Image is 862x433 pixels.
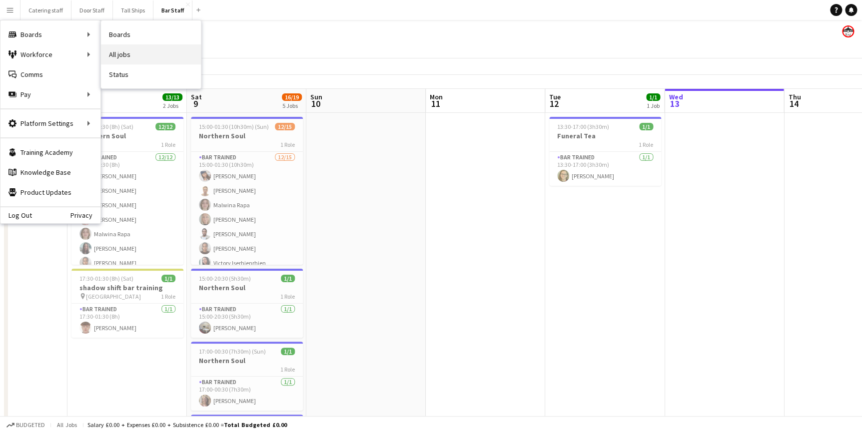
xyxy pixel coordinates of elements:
app-job-card: 15:00-20:30 (5h30m)1/1Northern Soul1 RoleBar trained1/115:00-20:30 (5h30m)[PERSON_NAME] [191,269,303,338]
span: 10 [309,98,322,109]
span: 12/12 [155,123,175,130]
app-job-card: 17:30-01:30 (8h) (Sat)1/1shadow shift bar training [GEOGRAPHIC_DATA]1 RoleBar trained1/117:30-01:... [71,269,183,338]
span: 1 Role [280,141,295,148]
span: 15:00-01:30 (10h30m) (Sun) [199,123,269,130]
button: Catering staff [20,0,71,20]
button: Door Staff [71,0,113,20]
span: Tue [549,92,561,101]
span: 1/1 [639,123,653,130]
span: Thu [788,92,801,101]
span: 1/1 [161,275,175,282]
div: Boards [0,24,100,44]
a: Privacy [70,211,100,219]
button: Budgeted [5,420,46,431]
span: 1 Role [161,141,175,148]
div: 1 Job [647,102,660,109]
span: All jobs [55,421,79,429]
span: 17:30-01:30 (8h) (Sat) [79,123,133,130]
h3: shadow shift bar training [71,283,183,292]
h3: Northern Soul [191,283,303,292]
div: Platform Settings [0,113,100,133]
span: Total Budgeted £0.00 [224,421,287,429]
app-card-role: Bar trained1/117:30-01:30 (8h)[PERSON_NAME] [71,304,183,338]
app-job-card: 17:00-00:30 (7h30m) (Sun)1/1Northern Soul1 RoleBar trained1/117:00-00:30 (7h30m)[PERSON_NAME] [191,342,303,411]
span: Wed [669,92,683,101]
a: Log Out [0,211,32,219]
span: 1 Role [280,293,295,300]
span: 12/15 [275,123,295,130]
a: All jobs [101,44,201,64]
span: 13/13 [162,93,182,101]
a: Knowledge Base [0,162,100,182]
span: 14 [787,98,801,109]
button: Bar Staff [153,0,192,20]
span: Budgeted [16,422,45,429]
a: Boards [101,24,201,44]
span: 13 [667,98,683,109]
span: 1 Role [280,366,295,373]
span: 9 [189,98,202,109]
app-job-card: 13:30-17:00 (3h30m)1/1Funeral Tea1 RoleBar trained1/113:30-17:00 (3h30m)[PERSON_NAME] [549,117,661,186]
span: 17:00-00:30 (7h30m) (Sun) [199,348,266,355]
app-card-role: Bar trained12/1217:30-01:30 (8h)[PERSON_NAME][PERSON_NAME][PERSON_NAME][PERSON_NAME]Malwina Rapa[... [71,152,183,348]
span: 13:30-17:00 (3h30m) [557,123,609,130]
app-job-card: 17:30-01:30 (8h) (Sat)12/12Northern Soul1 RoleBar trained12/1217:30-01:30 (8h)[PERSON_NAME][PERSO... [71,117,183,265]
a: Comms [0,64,100,84]
span: 15:00-20:30 (5h30m) [199,275,251,282]
button: Tall Ships [113,0,153,20]
h3: Northern Soul [191,131,303,140]
app-job-card: 15:00-01:30 (10h30m) (Sun)12/15Northern Soul1 RoleBar trained12/1515:00-01:30 (10h30m)[PERSON_NAM... [191,117,303,265]
span: 1 Role [639,141,653,148]
span: 16/19 [282,93,302,101]
app-card-role: Bar trained12/1515:00-01:30 (10h30m)[PERSON_NAME][PERSON_NAME]Malwina Rapa[PERSON_NAME][PERSON_NA... [191,152,303,389]
h3: Northern Soul [191,356,303,365]
a: Status [101,64,201,84]
div: Workforce [0,44,100,64]
span: 17:30-01:30 (8h) (Sat) [79,275,133,282]
span: 1/1 [281,348,295,355]
span: 1/1 [646,93,660,101]
h3: Northern Soul [71,131,183,140]
span: Mon [430,92,443,101]
app-user-avatar: Beach Ballroom [842,25,854,37]
app-card-role: Bar trained1/113:30-17:00 (3h30m)[PERSON_NAME] [549,152,661,186]
a: Training Academy [0,142,100,162]
span: [GEOGRAPHIC_DATA] [86,293,141,300]
span: Sat [191,92,202,101]
a: Product Updates [0,182,100,202]
span: 1 Role [161,293,175,300]
span: 12 [548,98,561,109]
app-card-role: Bar trained1/115:00-20:30 (5h30m)[PERSON_NAME] [191,304,303,338]
app-card-role: Bar trained1/117:00-00:30 (7h30m)[PERSON_NAME] [191,377,303,411]
span: Sun [310,92,322,101]
span: 1/1 [281,275,295,282]
div: 5 Jobs [282,102,301,109]
div: Pay [0,84,100,104]
span: 11 [428,98,443,109]
div: 2 Jobs [163,102,182,109]
h3: Funeral Tea [549,131,661,140]
div: Salary £0.00 + Expenses £0.00 + Subsistence £0.00 = [87,421,287,429]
